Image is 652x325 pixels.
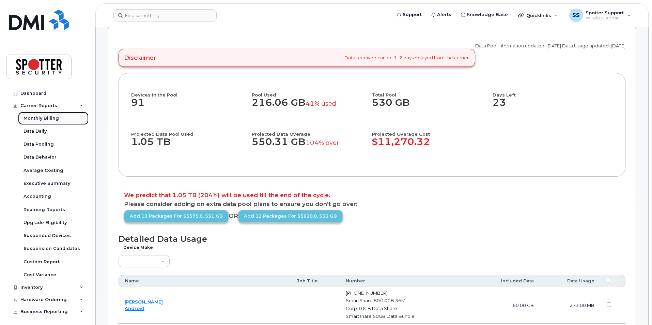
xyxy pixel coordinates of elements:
h4: Projected Data Overage [252,125,366,136]
div: Corp 10GB Data Share [346,305,468,312]
h4: Devices in the Pool [131,86,252,97]
th: Number [340,275,474,287]
small: 104% over [306,139,339,147]
div: Data received can be 1–2 days delayed from the carrier. [119,49,475,67]
th: Name [119,275,291,287]
small: 41% used [306,100,336,107]
a: Knowledge Base [456,8,513,21]
a: Add 13 packages for $5575.0, 551 GB [124,210,229,223]
th: Included Data [474,275,540,287]
p: We predict that 1.05 TB (204%) will be used till the end of the cycle. [124,192,620,198]
div: Quicklinks [513,9,563,22]
span: Support [403,11,422,18]
a: Alerts [426,8,456,21]
div: Spotter Support [564,9,636,22]
div: [PHONE_NUMBER] [346,290,468,296]
dd: 530 GB [372,97,486,115]
dd: 23 [493,97,613,115]
div: OR [124,210,372,223]
p: Please consider adding on extra data pool plans to ensure you don’t go over: [124,201,620,207]
span: Spotter Support [586,10,624,15]
dd: 91 [131,97,252,115]
a: Add 12 packages for $5620.0, 556 GB [238,210,343,223]
div: Smartshare 50GB Data Bundle [346,313,468,320]
h4: Days Left [493,86,613,97]
dfn: Domestic Data: humanSize(row.domesticData) [570,302,594,308]
span: Alerts [437,11,451,18]
dd: 216.06 GB [252,97,366,115]
a: Support [392,8,426,21]
th: Data Usage [540,275,601,287]
h4: Projected Overage Cost [372,125,493,136]
h1: Detailed Data Usage [119,234,625,243]
p: Data Pool Information updated: [DATE] Data Usage updated: [DATE] [475,43,625,49]
h4: Total Pool [372,86,486,97]
span: Wireless Admin [586,15,624,21]
h4: Projected Data Pool Used [131,125,246,136]
th: Job Title [291,275,339,287]
dd: 550.31 GB [252,136,366,154]
h4: Pool Used [252,86,366,97]
span: SS [572,11,580,19]
dd: $11,270.32 [372,136,493,154]
div: SmartShare 80/10GB 36M [346,297,468,304]
a: Android [125,306,144,311]
input: Find something... [113,9,217,21]
h4: Disclaimer [124,54,156,61]
a: [PERSON_NAME] [125,299,163,305]
label: Device Make [123,246,153,250]
span: Knowledge Base [467,11,508,18]
td: 60.00 GB [474,287,540,324]
dd: 1.05 TB [131,136,246,154]
span: Quicklinks [526,13,551,18]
